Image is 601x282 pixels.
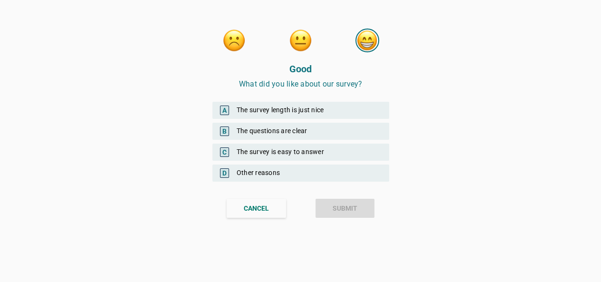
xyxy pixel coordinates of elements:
button: CANCEL [227,199,286,218]
span: What did you like about our survey? [239,79,363,88]
div: The survey is easy to answer [212,144,389,161]
div: The survey length is just nice [212,102,389,119]
span: B [220,126,229,136]
span: C [220,147,229,157]
strong: Good [289,63,312,75]
div: Other reasons [212,165,389,182]
div: The questions are clear [212,123,389,140]
span: A [220,106,229,115]
div: CANCEL [244,204,269,214]
span: D [220,168,229,178]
